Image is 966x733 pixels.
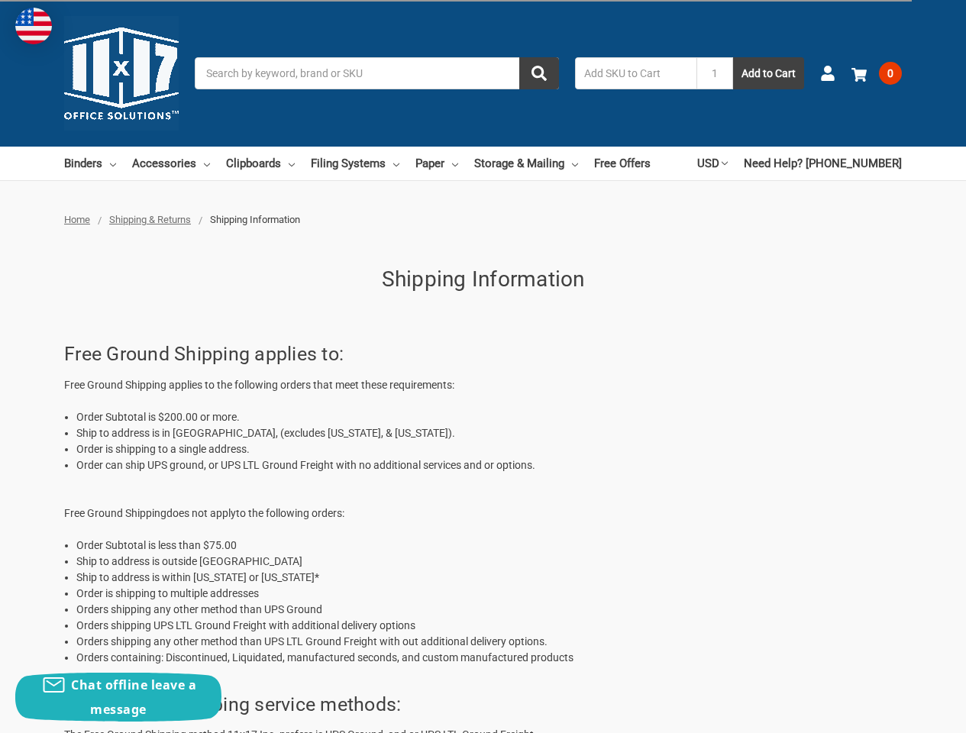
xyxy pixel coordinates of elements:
li: Order is shipping to a single address. [76,441,902,457]
input: Search by keyword, brand or SKU [195,57,559,89]
img: duty and tax information for United States [15,8,52,44]
span: Shipping Information [210,214,300,225]
li: Order is shipping to multiple addresses [76,586,902,602]
a: USD [697,147,728,180]
li: Orders shipping any other method than UPS LTL Ground Freight with out additional delivery options. [76,634,902,650]
a: Accessories [132,147,210,180]
a: Binders [64,147,116,180]
button: Chat offline leave a message [15,673,221,722]
iframe: Google Customer Reviews [840,692,966,733]
li: Ship to address is within [US_STATE] or [US_STATE]* [76,570,902,586]
a: Free Offers [594,147,651,180]
span: does not apply [166,507,236,519]
span: 0 [879,62,902,85]
li: Order Subtotal is $200.00 or more. [76,409,902,425]
a: Clipboards [226,147,295,180]
h1: Shipping Information [64,263,902,295]
img: 11x17.com [64,16,179,131]
li: Orders shipping any other method than UPS Ground [76,602,902,618]
li: Orders containing: Discontinued, Liquidated, manufactured seconds, and custom manufactured products [76,650,902,666]
li: Order Subtotal is less than $75.00 [76,538,902,554]
li: Orders shipping UPS LTL Ground Freight with additional delivery options [76,618,902,634]
p: Free Ground Shipping to the following orders: [64,505,902,521]
a: Home [64,214,90,225]
a: Shipping & Returns [109,214,191,225]
a: Paper [415,147,458,180]
h2: Free Ground Shipping applies to: [64,340,902,369]
a: Need Help? [PHONE_NUMBER] [744,147,902,180]
a: 0 [851,53,902,93]
a: Filing Systems [311,147,399,180]
input: Add SKU to Cart [575,57,696,89]
h2: Free Ground Shipping service methods: [64,690,902,719]
button: Add to Cart [733,57,804,89]
li: Ship to address is outside [GEOGRAPHIC_DATA] [76,554,902,570]
p: Free Ground Shipping applies to the following orders that meet these requirements: [64,377,902,393]
li: Order can ship UPS ground, or UPS LTL Ground Freight with no additional services and or options. [76,457,902,473]
li: Ship to address is in [GEOGRAPHIC_DATA], (excludes [US_STATE], & [US_STATE]). [76,425,902,441]
a: Storage & Mailing [474,147,578,180]
span: Chat offline leave a message [71,676,196,718]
